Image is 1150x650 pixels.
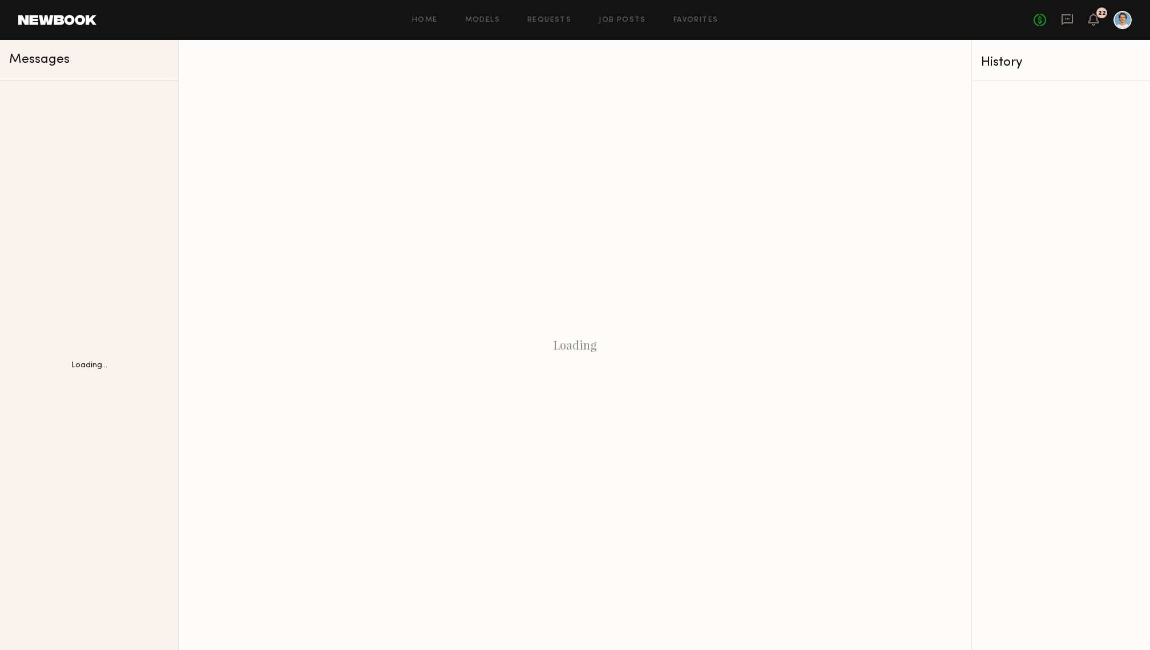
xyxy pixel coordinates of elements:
[9,53,70,66] span: Messages
[1098,10,1106,17] div: 22
[179,40,971,650] div: Loading
[673,17,719,24] a: Favorites
[981,56,1141,69] div: History
[465,17,500,24] a: Models
[527,17,571,24] a: Requests
[412,17,438,24] a: Home
[599,17,646,24] a: Job Posts
[71,362,107,370] div: Loading...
